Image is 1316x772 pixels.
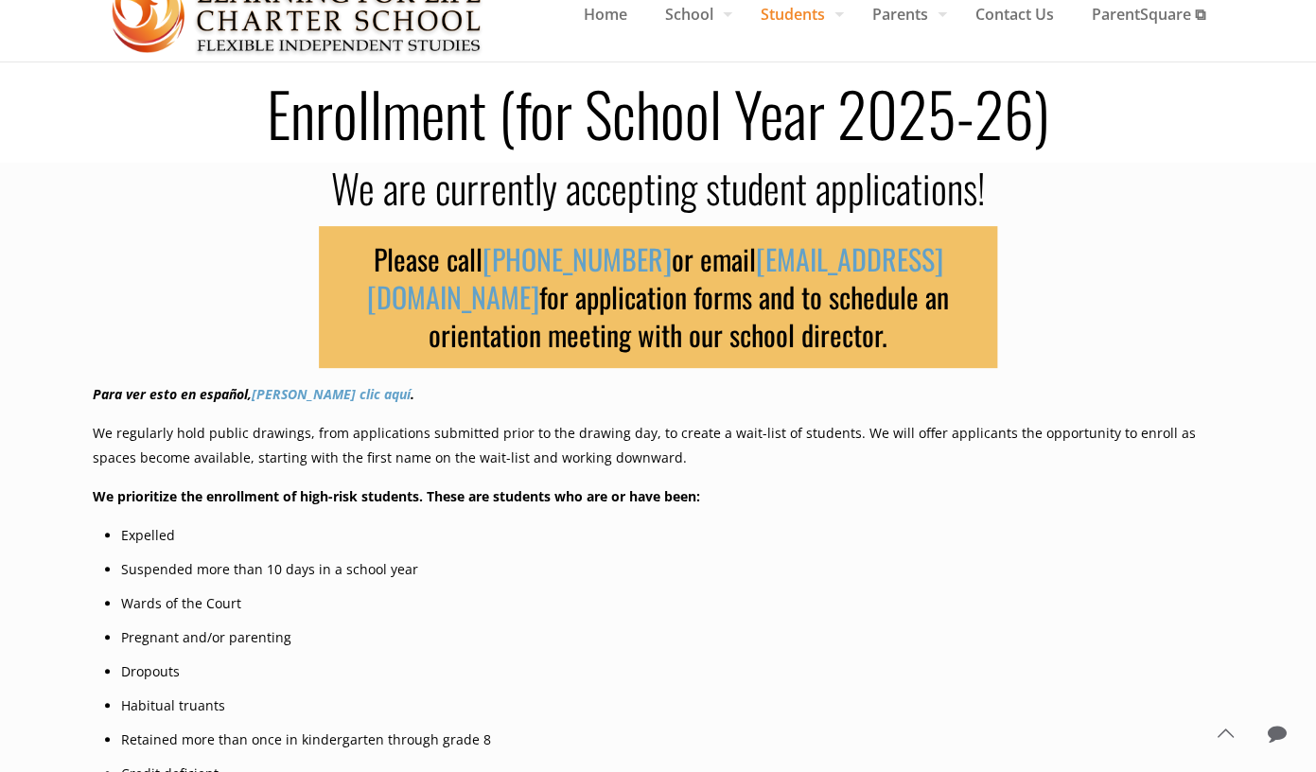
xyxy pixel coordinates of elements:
li: Suspended more than 10 days in a school year [121,557,1224,582]
a: Back to top icon [1205,713,1245,753]
a: [PERSON_NAME] clic aquí [252,385,411,403]
h3: Please call or email for application forms and to schedule an orientation meeting with our school... [319,226,998,368]
li: Retained more than once in kindergarten through grade 8 [121,728,1224,752]
p: We regularly hold public drawings, from applications submitted prior to the drawing day, to creat... [93,421,1224,470]
li: Wards of the Court [121,591,1224,616]
li: Expelled [121,523,1224,548]
em: Para ver esto en español, . [93,385,414,403]
a: [PHONE_NUMBER] [483,237,672,280]
h2: We are currently accepting student applications! [93,163,1224,212]
li: Dropouts [121,659,1224,684]
li: Habitual truants [121,693,1224,718]
a: [EMAIL_ADDRESS][DOMAIN_NAME] [367,237,943,318]
b: We prioritize the enrollment of high-risk students. These are students who are or have been: [93,487,700,505]
li: Pregnant and/or parenting [121,625,1224,650]
h1: Enrollment (for School Year 2025-26) [81,82,1236,143]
